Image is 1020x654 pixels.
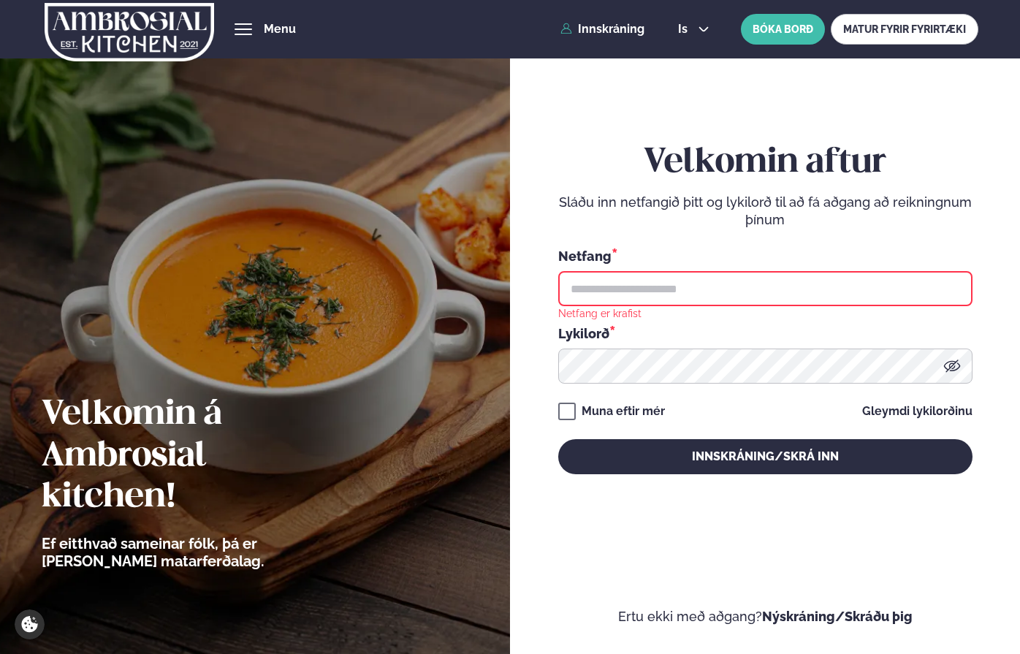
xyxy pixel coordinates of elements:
span: is [678,23,692,35]
button: is [666,23,721,35]
button: Innskráning/Skrá inn [558,439,973,474]
h2: Velkomin á Ambrosial kitchen! [42,395,345,517]
div: Netfang [558,246,973,265]
a: Innskráning [560,23,644,36]
a: Cookie settings [15,609,45,639]
p: Ef eitthvað sameinar fólk, þá er [PERSON_NAME] matarferðalag. [42,535,345,570]
a: Gleymdi lykilorðinu [862,406,973,417]
button: BÓKA BORÐ [741,14,825,45]
div: Lykilorð [558,324,973,343]
a: MATUR FYRIR FYRIRTÆKI [831,14,978,45]
img: logo [45,2,213,62]
button: hamburger [235,20,252,38]
p: Sláðu inn netfangið þitt og lykilorð til að fá aðgang að reikningnum þínum [558,194,973,229]
p: Ertu ekki með aðgang? [552,608,978,626]
a: Nýskráning/Skráðu þig [762,609,913,624]
h2: Velkomin aftur [558,142,973,183]
div: Netfang er krafist [558,306,642,319]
